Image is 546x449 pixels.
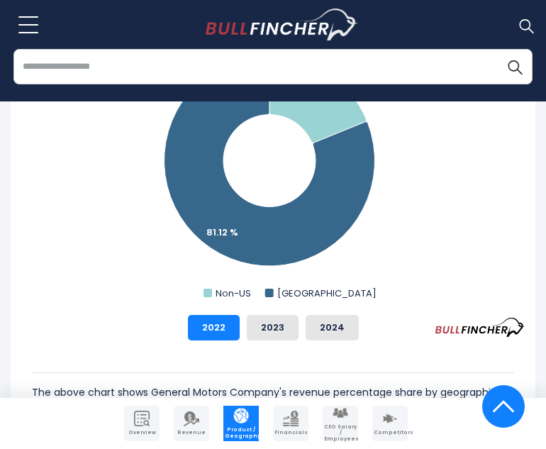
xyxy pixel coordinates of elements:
svg: General Motors Company's Revenue Share by Region [21,20,525,304]
a: Company Revenue [174,406,209,441]
a: Company Employees [323,406,358,441]
a: Company Financials [273,406,308,441]
text: Non-US [216,287,251,300]
p: The above chart shows General Motors Company's revenue percentage share by geographical region. [32,384,514,418]
span: CEO Salary / Employees [324,424,357,442]
a: Go to homepage [206,9,358,41]
a: Company Product/Geography [223,406,259,441]
button: 2024 [306,315,359,340]
text: [GEOGRAPHIC_DATA] [277,287,377,300]
span: Competitors [374,430,406,436]
span: Revenue [175,430,208,436]
text: 81.12 % [206,226,238,239]
button: 2023 [247,315,299,340]
span: Financials [274,430,307,436]
button: 2022 [188,315,240,340]
span: Product / Geography [225,427,257,439]
button: Search [497,49,533,84]
img: bullfincher logo [206,9,358,41]
span: Overview [126,430,158,436]
a: Company Overview [124,406,160,441]
a: Company Competitors [372,406,408,441]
